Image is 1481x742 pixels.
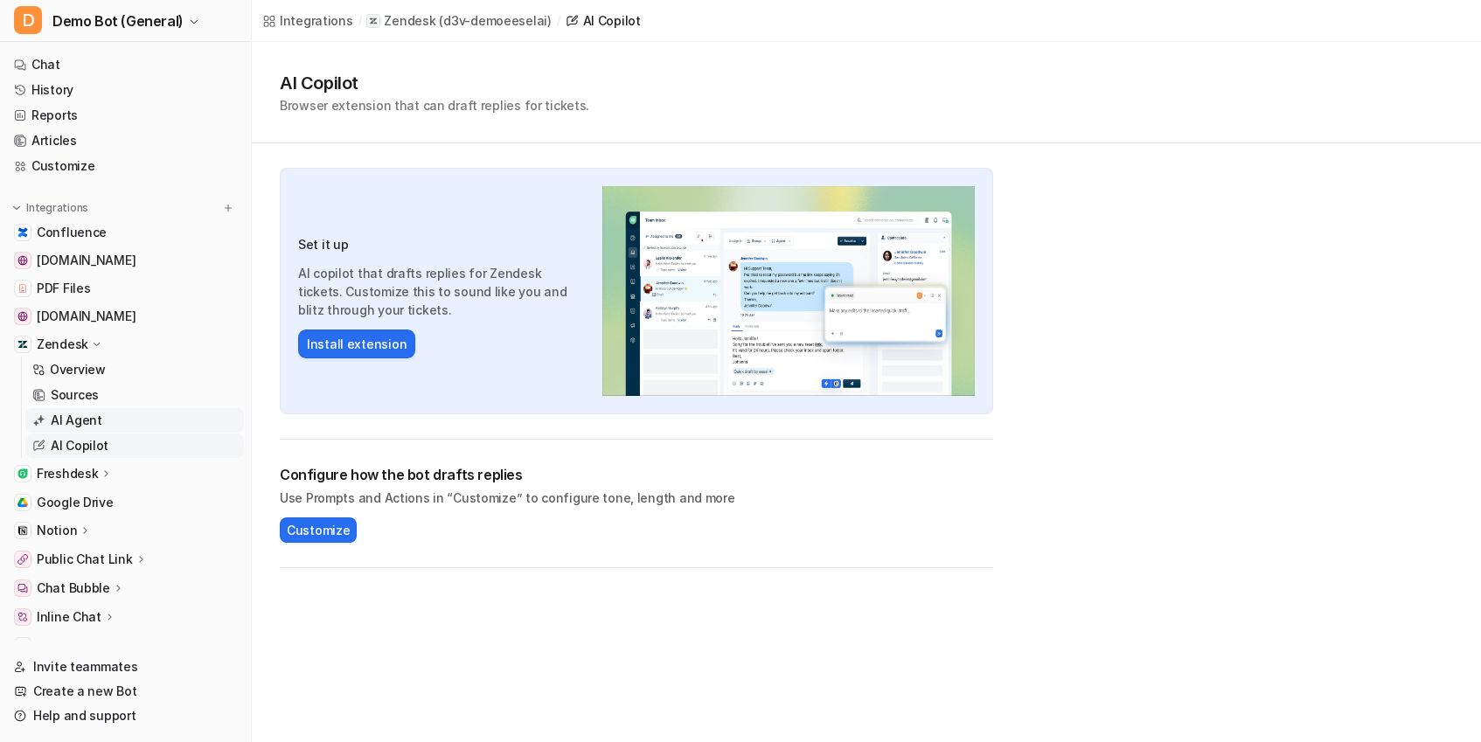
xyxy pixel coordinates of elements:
[37,465,98,482] p: Freshdesk
[17,227,28,238] img: Confluence
[37,336,88,353] p: Zendesk
[7,490,244,515] a: Google DriveGoogle Drive
[7,679,244,704] a: Create a new Bot
[280,517,357,543] button: Customize
[583,11,641,30] div: AI Copilot
[51,412,102,429] p: AI Agent
[7,78,244,102] a: History
[17,311,28,322] img: www.airbnb.com
[7,304,244,329] a: www.airbnb.com[DOMAIN_NAME]
[439,12,551,30] p: ( d3v-demoeeselai )
[17,525,28,536] img: Notion
[366,12,551,30] a: Zendesk(d3v-demoeeselai)
[37,579,110,597] p: Chat Bubble
[51,437,108,454] p: AI Copilot
[17,283,28,294] img: PDF Files
[298,235,585,253] h3: Set it up
[384,12,435,30] p: Zendesk
[7,655,244,679] a: Invite teammates
[17,497,28,508] img: Google Drive
[7,199,94,217] button: Integrations
[7,103,244,128] a: Reports
[7,220,244,245] a: ConfluenceConfluence
[17,583,28,593] img: Chat Bubble
[52,9,184,33] span: Demo Bot (General)
[17,255,28,266] img: www.atlassian.com
[602,186,975,396] img: Zendesk AI Copilot
[26,201,88,215] p: Integrations
[222,202,234,214] img: menu_add.svg
[37,551,133,568] p: Public Chat Link
[557,13,560,29] span: /
[7,704,244,728] a: Help and support
[7,276,244,301] a: PDF FilesPDF Files
[17,339,28,350] img: Zendesk
[280,70,589,96] h1: AI Copilot
[17,468,28,479] img: Freshdesk
[17,554,28,565] img: Public Chat Link
[7,248,244,273] a: www.atlassian.com[DOMAIN_NAME]
[37,494,114,511] span: Google Drive
[37,308,136,325] span: [DOMAIN_NAME]
[25,433,244,458] a: AI Copilot
[280,464,993,485] h2: Configure how the bot drafts replies
[7,154,244,178] a: Customize
[7,52,244,77] a: Chat
[280,11,353,30] div: Integrations
[37,522,77,539] p: Notion
[14,6,42,34] span: D
[358,13,362,29] span: /
[280,96,589,114] p: Browser extension that can draft replies for tickets.
[50,361,106,378] p: Overview
[37,224,107,241] span: Confluence
[287,521,350,539] span: Customize
[25,357,244,382] a: Overview
[10,202,23,214] img: expand menu
[37,280,90,297] span: PDF Files
[37,637,69,655] p: Slack
[51,386,99,404] p: Sources
[566,11,641,30] a: AI Copilot
[298,264,585,319] p: AI copilot that drafts replies for Zendesk tickets. Customize this to sound like you and blitz th...
[17,612,28,622] img: Inline Chat
[25,383,244,407] a: Sources
[37,608,101,626] p: Inline Chat
[25,408,244,433] a: AI Agent
[262,11,353,30] a: Integrations
[280,489,993,507] p: Use Prompts and Actions in “Customize” to configure tone, length and more
[7,128,244,153] a: Articles
[37,252,136,269] span: [DOMAIN_NAME]
[298,329,415,358] button: Install extension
